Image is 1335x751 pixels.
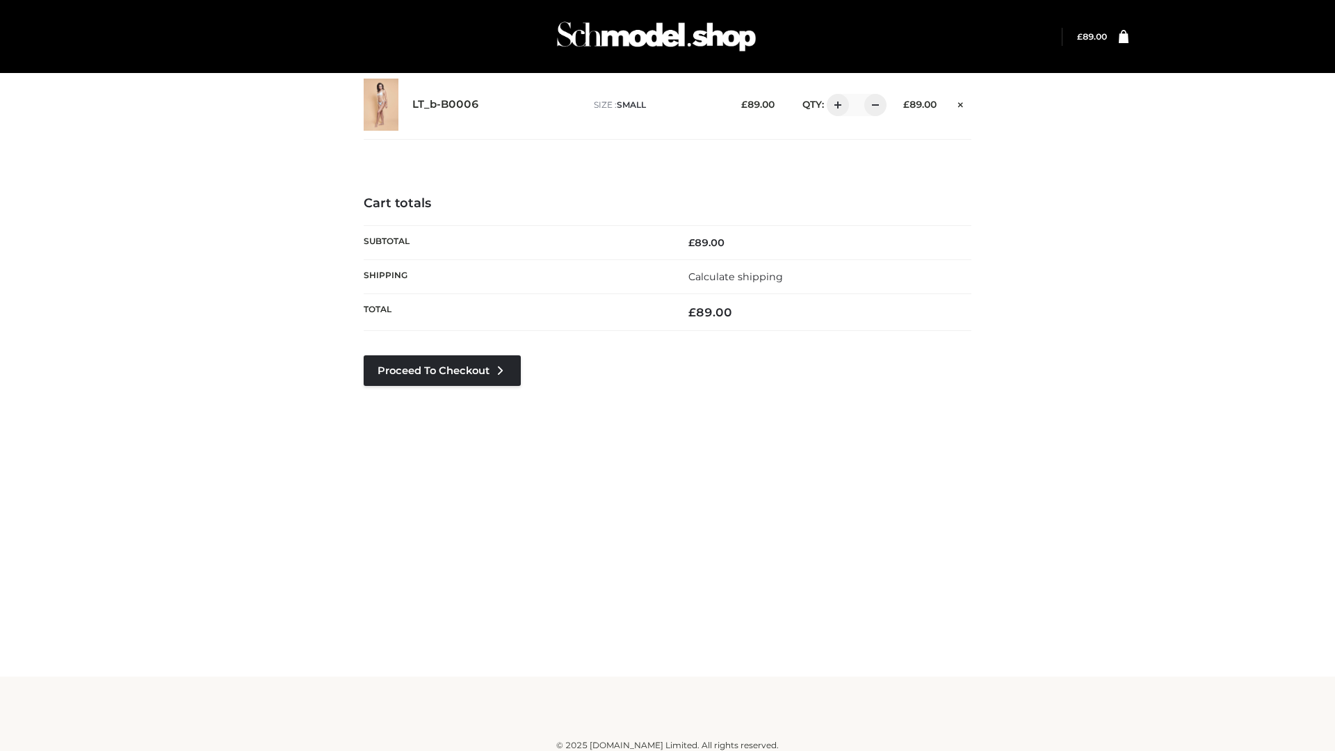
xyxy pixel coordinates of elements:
th: Total [364,294,667,331]
span: £ [688,305,696,319]
div: QTY: [788,94,882,116]
img: Schmodel Admin 964 [552,9,761,64]
bdi: 89.00 [741,99,775,110]
span: £ [903,99,909,110]
bdi: 89.00 [1077,31,1107,42]
p: size : [594,99,720,111]
a: Calculate shipping [688,270,783,283]
span: £ [688,236,695,249]
bdi: 89.00 [688,305,732,319]
a: £89.00 [1077,31,1107,42]
h4: Cart totals [364,196,971,211]
a: LT_b-B0006 [412,98,479,111]
bdi: 89.00 [688,236,725,249]
a: Remove this item [950,94,971,112]
th: Subtotal [364,225,667,259]
th: Shipping [364,259,667,293]
bdi: 89.00 [903,99,937,110]
span: £ [741,99,747,110]
a: Proceed to Checkout [364,355,521,386]
span: £ [1077,31,1083,42]
span: SMALL [617,99,646,110]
